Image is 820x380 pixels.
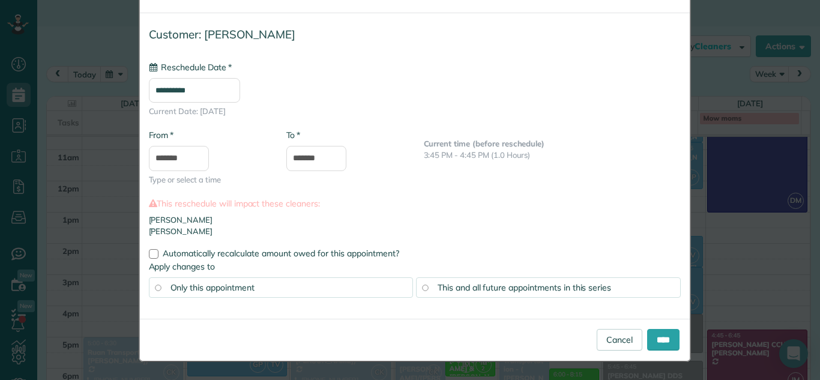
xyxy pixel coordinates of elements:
input: This and all future appointments in this series [422,285,428,291]
label: To [286,129,300,141]
h4: Customer: [PERSON_NAME] [149,28,681,41]
li: [PERSON_NAME] [149,214,681,226]
span: Only this appointment [170,282,255,293]
span: Type or select a time [149,174,268,185]
li: [PERSON_NAME] [149,226,681,237]
span: Current Date: [DATE] [149,106,681,117]
a: Cancel [597,329,642,351]
span: Automatically recalculate amount owed for this appointment? [163,248,399,259]
b: Current time (before reschedule) [424,139,545,148]
label: This reschedule will impact these cleaners: [149,198,681,210]
label: Apply changes to [149,261,681,273]
span: This and all future appointments in this series [438,282,611,293]
label: Reschedule Date [149,61,232,73]
input: Only this appointment [155,285,161,291]
label: From [149,129,173,141]
p: 3:45 PM - 4:45 PM (1.0 Hours) [424,149,681,161]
